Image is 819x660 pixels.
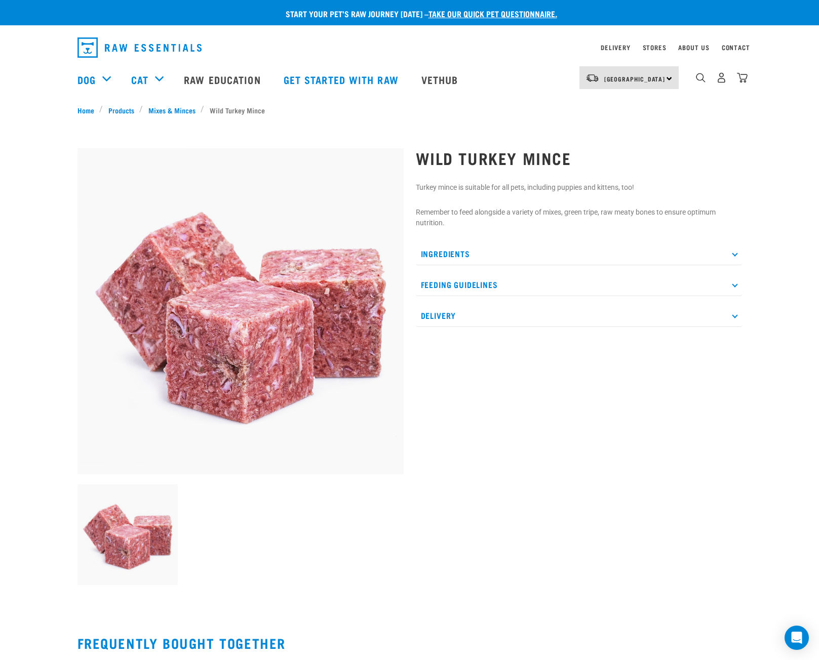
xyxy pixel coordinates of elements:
div: Open Intercom Messenger [785,626,809,650]
p: Remember to feed alongside a variety of mixes, green tripe, raw meaty bones to ensure optimum nut... [416,207,742,228]
img: home-icon@2x.png [737,72,748,83]
h1: Wild Turkey Mince [416,149,742,167]
p: Ingredients [416,242,742,265]
h2: Frequently bought together [77,635,742,651]
a: Dog [77,72,96,87]
a: Home [77,105,100,115]
a: take our quick pet questionnaire. [428,11,557,16]
p: Turkey mince is suitable for all pets, including puppies and kittens, too! [416,182,742,193]
img: Pile Of Cubed Turkey Mince For Pets [77,484,178,585]
img: Pile Of Cubed Turkey Mince For Pets [77,148,404,474]
p: Delivery [416,304,742,327]
a: Stores [643,46,667,49]
img: Raw Essentials Logo [77,37,202,58]
a: Contact [722,46,750,49]
nav: dropdown navigation [69,33,750,62]
a: Vethub [411,59,471,100]
span: [GEOGRAPHIC_DATA] [604,77,666,80]
img: van-moving.png [586,73,599,82]
a: Get started with Raw [274,59,411,100]
a: Delivery [601,46,630,49]
a: Products [103,105,139,115]
a: About Us [678,46,709,49]
nav: breadcrumbs [77,105,742,115]
img: user.png [716,72,727,83]
a: Cat [131,72,148,87]
a: Mixes & Minces [143,105,201,115]
img: home-icon-1@2x.png [696,73,706,82]
a: Raw Education [174,59,273,100]
p: Feeding Guidelines [416,273,742,296]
